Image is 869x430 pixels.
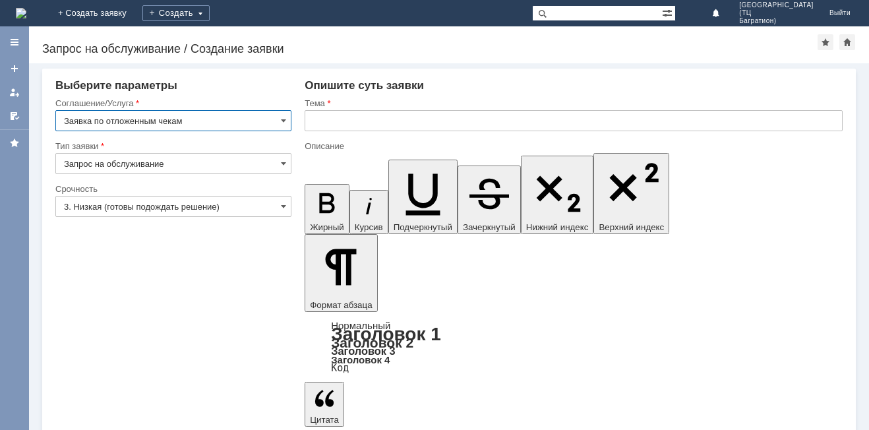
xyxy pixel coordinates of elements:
[42,42,818,55] div: Запрос на обслуживание / Создание заявки
[4,82,25,103] a: Мои заявки
[739,9,814,17] span: (ТЦ
[16,8,26,18] a: Перейти на домашнюю страницу
[349,190,388,234] button: Курсив
[4,58,25,79] a: Создать заявку
[55,185,289,193] div: Срочность
[55,79,177,92] span: Выберите параметры
[521,156,594,234] button: Нижний индекс
[593,153,669,234] button: Верхний индекс
[599,222,664,232] span: Верхний индекс
[355,222,383,232] span: Курсив
[310,415,339,425] span: Цитата
[458,166,521,234] button: Зачеркнутый
[305,99,840,107] div: Тема
[394,222,452,232] span: Подчеркнутый
[55,142,289,150] div: Тип заявки
[310,300,372,310] span: Формат абзаца
[388,160,458,234] button: Подчеркнутый
[331,354,390,365] a: Заголовок 4
[331,320,390,331] a: Нормальный
[839,34,855,50] div: Сделать домашней страницей
[310,222,344,232] span: Жирный
[331,335,413,350] a: Заголовок 2
[818,34,833,50] div: Добавить в избранное
[331,362,349,374] a: Код
[305,142,840,150] div: Описание
[305,184,349,234] button: Жирный
[305,79,424,92] span: Опишите суть заявки
[739,1,814,9] span: [GEOGRAPHIC_DATA]
[16,8,26,18] img: logo
[4,106,25,127] a: Мои согласования
[739,17,814,25] span: Багратион)
[305,321,843,373] div: Формат абзаца
[463,222,516,232] span: Зачеркнутый
[305,382,344,427] button: Цитата
[331,324,441,344] a: Заголовок 1
[331,345,395,357] a: Заголовок 3
[305,234,377,312] button: Формат абзаца
[55,99,289,107] div: Соглашение/Услуга
[142,5,210,21] div: Создать
[662,6,675,18] span: Расширенный поиск
[526,222,589,232] span: Нижний индекс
